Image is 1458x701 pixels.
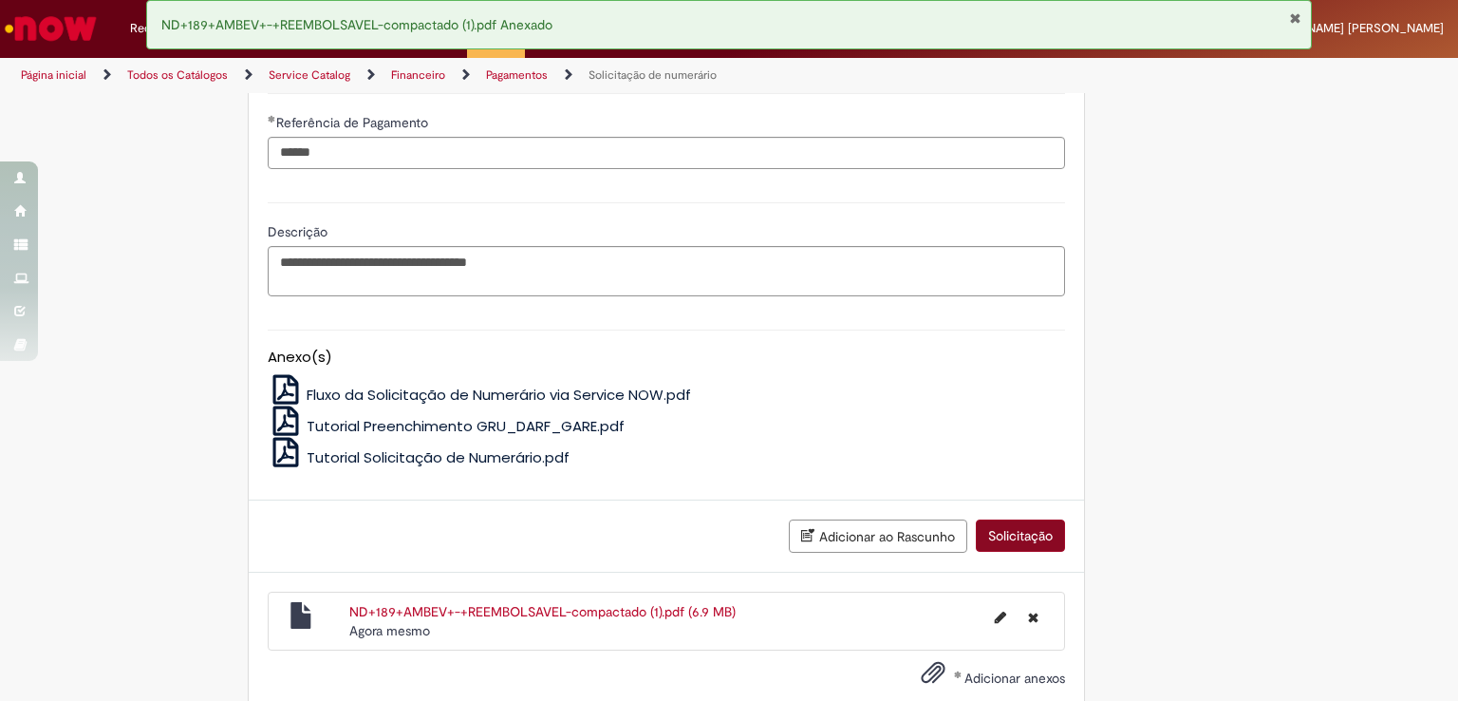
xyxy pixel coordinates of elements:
[349,622,430,639] time: 29/09/2025 17:43:53
[161,16,552,33] span: ND+189+AMBEV+-+REEMBOLSAVEL-compactado (1).pdf Anexado
[268,416,626,436] a: Tutorial Preenchimento GRU_DARF_GARE.pdf
[21,67,86,83] a: Página inicial
[349,622,430,639] span: Agora mesmo
[268,246,1065,297] textarea: Descrição
[268,447,570,467] a: Tutorial Solicitação de Numerário.pdf
[268,223,331,240] span: Descrição
[268,385,692,405] a: Fluxo da Solicitação de Numerário via Service NOW.pdf
[268,137,1065,169] input: Referência de Pagamento
[276,114,432,131] span: Referência de Pagamento
[307,447,570,467] span: Tutorial Solicitação de Numerário.pdf
[983,602,1018,633] button: Editar nome de arquivo ND+189+AMBEV+-+REEMBOLSAVEL-compactado (1).pdf
[976,520,1065,552] button: Solicitação
[964,670,1065,687] span: Adicionar anexos
[789,520,967,553] button: Adicionar ao Rascunho
[1248,20,1444,36] span: [PERSON_NAME] [PERSON_NAME]
[268,115,276,123] span: Obrigatório Preenchido
[486,67,548,83] a: Pagamentos
[269,67,350,83] a: Service Catalog
[1017,602,1050,633] button: Excluir ND+189+AMBEV+-+REEMBOLSAVEL-compactado (1).pdf
[1289,10,1301,26] button: Fechar Notificação
[14,58,958,93] ul: Trilhas de página
[916,655,950,699] button: Adicionar anexos
[391,67,445,83] a: Financeiro
[307,385,691,405] span: Fluxo da Solicitação de Numerário via Service NOW.pdf
[130,19,196,38] span: Requisições
[589,67,717,83] a: Solicitação de numerário
[349,603,736,620] a: ND+189+AMBEV+-+REEMBOLSAVEL-compactado (1).pdf (6.9 MB)
[307,416,625,436] span: Tutorial Preenchimento GRU_DARF_GARE.pdf
[2,9,100,47] img: ServiceNow
[268,350,1065,366] h5: Anexo(s)
[127,67,228,83] a: Todos os Catálogos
